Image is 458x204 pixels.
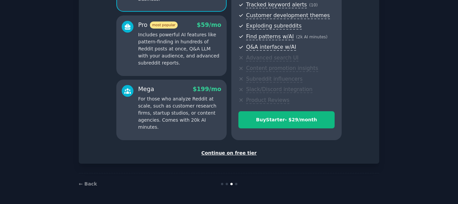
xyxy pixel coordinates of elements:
[246,65,318,72] span: Content promotion insights
[138,85,154,93] div: Mega
[138,95,221,131] p: For those who analyze Reddit at scale, such as customer research firms, startup studios, or conte...
[79,181,97,187] a: ← Back
[246,86,312,93] span: Slack/Discord integration
[246,97,289,104] span: Product Reviews
[197,22,221,28] span: $ 59 /mo
[296,35,328,39] span: ( 2k AI minutes )
[246,33,294,40] span: Find patterns w/AI
[246,76,302,83] span: Subreddit influencers
[86,150,372,157] div: Continue on free tier
[239,116,334,123] div: Buy Starter - $ 29 /month
[138,31,221,67] p: Includes powerful AI features like pattern-finding in hundreds of Reddit posts at once, Q&A LLM w...
[246,23,301,30] span: Exploding subreddits
[246,54,298,62] span: Advanced search UI
[193,86,221,92] span: $ 199 /mo
[150,22,178,29] span: most popular
[138,21,178,29] div: Pro
[309,3,318,7] span: ( 10 )
[246,12,330,19] span: Customer development themes
[246,1,307,8] span: Tracked keyword alerts
[246,44,296,51] span: Q&A interface w/AI
[238,111,335,128] button: BuyStarter- $29/month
